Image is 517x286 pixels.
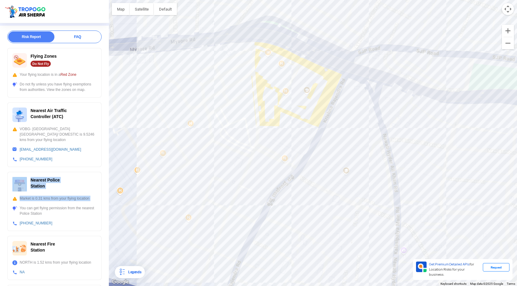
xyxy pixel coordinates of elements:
img: Google [110,278,130,286]
div: Do Not Fly [31,61,51,67]
button: Keyboard shortcuts [441,282,467,286]
span: Nearest Air Traffic Controller (ATC) [31,108,67,119]
span: Nearest Police Station [31,178,60,188]
a: [PHONE_NUMBER] [20,157,52,161]
span: Map data ©2025 Google [470,282,503,285]
img: Premium APIs [416,262,427,272]
span: Get Premium Detailed APIs [429,262,470,266]
a: [PHONE_NUMBER] [20,221,52,225]
div: Risk Report [8,31,54,42]
a: [EMAIL_ADDRESS][DOMAIN_NAME] [20,147,81,152]
div: VOBG- [GEOGRAPHIC_DATA] [GEOGRAPHIC_DATA]/ DOMESTIC is 9.5246 kms from your flying location [12,126,96,143]
span: Flying Zones [31,54,57,59]
div: for Location Risks for your business. [427,262,483,278]
button: Show street map [112,3,130,15]
div: NORTH is 1.52 kms from your flying location [12,260,96,265]
div: Legends [126,268,141,276]
button: Show satellite imagery [130,3,154,15]
div: Request [483,263,509,272]
span: Nearest Fire Station [31,242,55,252]
a: Terms [507,282,515,285]
div: You can get flying permission from the nearest Police Station [12,205,96,216]
button: Zoom in [502,25,514,37]
img: Legends [119,268,126,276]
div: Do not fly unless you have flying exemptions from authorities. View the zones on map. [12,82,96,92]
button: Zoom out [502,37,514,49]
img: ic_tgdronemaps.svg [5,5,47,18]
img: ic_police_station.svg [12,177,27,191]
img: ic_firestation.svg [12,241,27,255]
div: FAQ [54,31,101,42]
button: Map camera controls [502,3,514,15]
a: Open this area in Google Maps (opens a new window) [110,278,130,286]
a: NA [20,270,25,274]
img: ic_nofly.svg [12,53,27,68]
span: Red Zone [60,72,76,77]
div: Your flying location is in a [12,72,96,77]
div: Market is 0.31 kms from your flying location [12,196,96,201]
img: ic_atc.svg [12,108,27,122]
